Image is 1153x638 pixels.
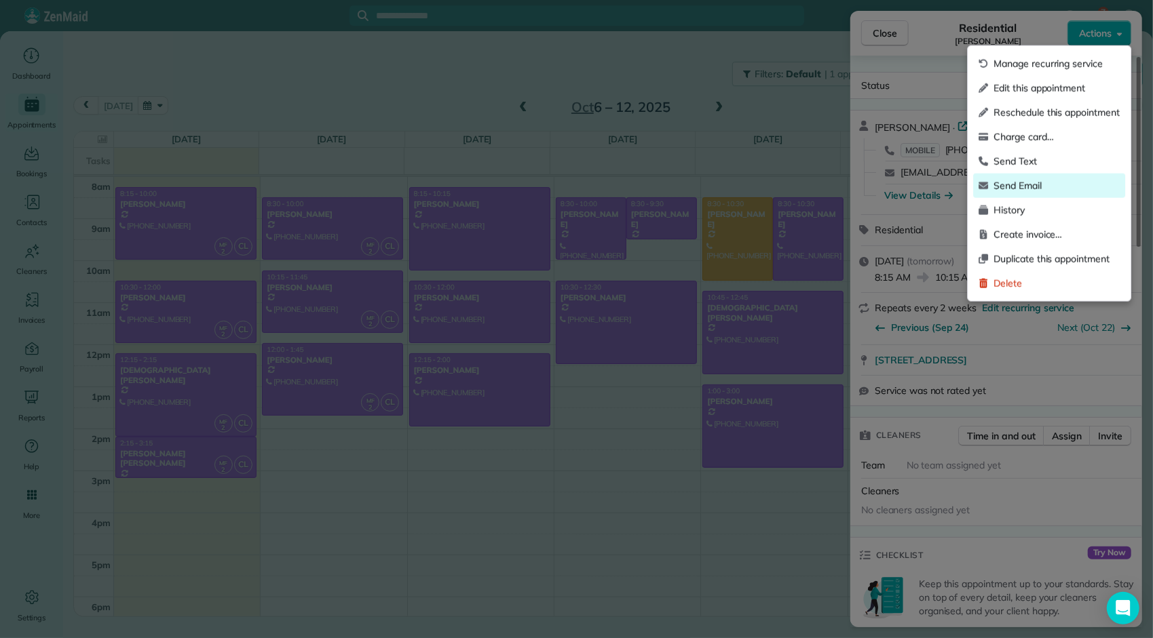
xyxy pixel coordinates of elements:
[994,81,1120,95] span: Edit this appointment
[994,203,1120,217] span: History
[994,228,1120,241] span: Create invoice…
[994,57,1120,71] span: Manage recurring service
[994,252,1120,266] span: Duplicate this appointment
[994,277,1120,290] span: Delete
[994,155,1120,168] span: Send Text
[994,106,1120,119] span: Reschedule this appointment
[994,179,1120,193] span: Send Email
[1107,592,1139,624] div: Open Intercom Messenger
[994,130,1120,144] span: Charge card…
